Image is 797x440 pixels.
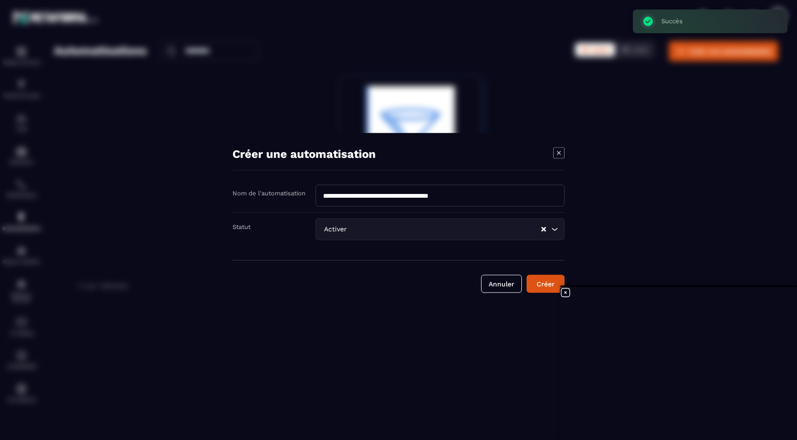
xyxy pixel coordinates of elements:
[315,219,565,240] div: Search for option
[232,147,376,161] h4: Créer une automatisation
[349,224,540,235] input: Search for option
[232,190,306,197] label: Nom de l'automatisation
[527,275,565,293] button: Créer
[322,224,349,235] span: Activer
[232,223,250,230] label: Statut
[541,226,546,233] button: Clear Selected
[481,275,522,293] button: Annuler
